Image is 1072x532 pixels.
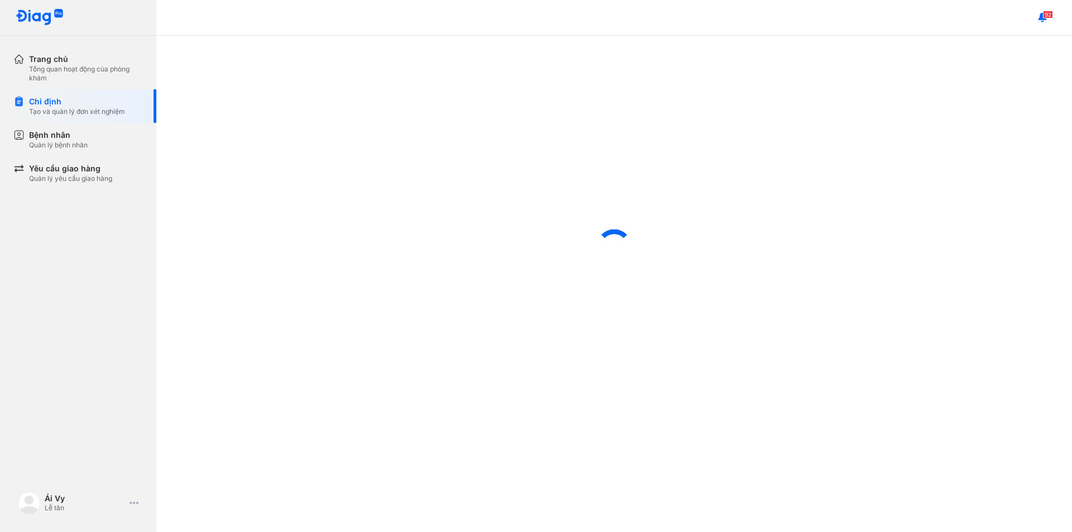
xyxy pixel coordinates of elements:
[29,96,125,107] div: Chỉ định
[29,54,143,65] div: Trang chủ
[16,9,64,26] img: logo
[29,141,88,150] div: Quản lý bệnh nhân
[29,130,88,141] div: Bệnh nhân
[45,493,125,504] div: Ái Vy
[18,492,40,514] img: logo
[29,174,112,183] div: Quản lý yêu cầu giao hàng
[29,65,143,83] div: Tổng quan hoạt động của phòng khám
[29,107,125,116] div: Tạo và quản lý đơn xét nghiệm
[45,504,125,512] div: Lễ tân
[1043,11,1053,18] span: 92
[29,163,112,174] div: Yêu cầu giao hàng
